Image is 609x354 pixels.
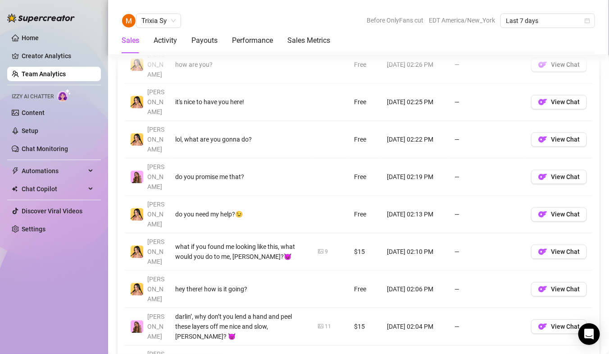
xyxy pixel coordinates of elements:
div: Open Intercom Messenger [578,323,600,345]
a: Content [22,109,45,116]
span: View Chat [551,323,580,330]
span: [PERSON_NAME] [147,238,164,265]
span: Automations [22,164,86,178]
td: [DATE] 02:26 PM [382,46,449,83]
img: Jocelyn [131,58,143,71]
img: OF [538,285,547,294]
button: OFView Chat [531,319,587,334]
img: Jocelyn [131,245,143,258]
button: OFView Chat [531,170,587,184]
a: OFView Chat [531,250,587,257]
td: — [449,233,526,271]
img: OF [538,172,547,181]
a: OFView Chat [531,63,587,70]
img: OF [538,60,547,69]
div: what if you found me looking like this, what would you do to me, [PERSON_NAME]?😈 [175,242,307,262]
td: Free [349,83,382,121]
a: OFView Chat [531,138,587,145]
div: Payouts [191,35,218,46]
td: — [449,121,526,158]
img: Jocelyn [131,96,143,108]
img: OF [538,97,547,106]
button: OFView Chat [531,207,587,221]
td: Free [349,121,382,158]
img: Jocelyn [131,208,143,221]
td: — [449,83,526,121]
img: Ari [131,170,143,183]
td: Free [349,46,382,83]
div: Activity [154,35,177,46]
div: hey there! how is it going? [175,284,307,294]
td: Free [349,196,382,233]
a: Setup [22,127,38,134]
td: [DATE] 02:25 PM [382,83,449,121]
img: OF [538,322,547,331]
td: [DATE] 02:06 PM [382,271,449,308]
img: logo-BBDzfeDw.svg [7,14,75,23]
div: lol, what are you gonna do? [175,134,307,144]
img: Ari [131,320,143,333]
div: 11 [325,322,331,331]
a: OFView Chat [531,101,587,108]
span: [PERSON_NAME] [147,51,164,78]
span: picture [318,248,323,254]
td: Free [349,158,382,196]
td: $15 [349,308,382,345]
td: — [449,46,526,83]
span: View Chat [551,173,580,180]
span: View Chat [551,61,580,68]
a: OFView Chat [531,213,587,220]
img: Trixia Sy [122,14,136,28]
td: [DATE] 02:19 PM [382,158,449,196]
span: [PERSON_NAME] [147,313,164,340]
img: Chat Copilot [12,186,18,192]
img: OF [538,210,547,219]
span: Trixia Sy [141,14,176,28]
td: — [449,308,526,345]
span: View Chat [551,136,580,143]
a: OFView Chat [531,325,587,332]
button: OFView Chat [531,132,587,147]
div: 9 [325,248,328,256]
div: do you need my help?😉 [175,209,307,219]
span: thunderbolt [12,167,19,175]
div: darlin’, why don’t you lend a hand and peel these layers off me nice and slow, [PERSON_NAME]? 😈 [175,312,307,341]
div: Sales Metrics [287,35,330,46]
div: Sales [122,35,139,46]
img: OF [538,135,547,144]
span: [PERSON_NAME] [147,88,164,115]
button: OFView Chat [531,244,587,259]
td: — [449,196,526,233]
img: Jocelyn [131,283,143,295]
span: [PERSON_NAME] [147,126,164,153]
span: View Chat [551,285,580,293]
a: Home [22,34,39,41]
span: [PERSON_NAME] [147,276,164,303]
a: OFView Chat [531,175,587,183]
img: OF [538,247,547,256]
a: Creator Analytics [22,49,94,63]
span: picture [318,323,323,329]
td: [DATE] 02:22 PM [382,121,449,158]
div: do you promise me that? [175,172,307,182]
div: it's nice to have you here! [175,97,307,107]
span: EDT America/New_York [429,14,495,27]
span: View Chat [551,211,580,218]
a: OFView Chat [531,288,587,295]
button: OFView Chat [531,282,587,296]
img: AI Chatter [57,89,71,102]
td: Free [349,271,382,308]
a: Discover Viral Videos [22,207,82,215]
span: View Chat [551,98,580,106]
a: Settings [22,225,45,233]
span: Izzy AI Chatter [12,92,54,101]
a: Chat Monitoring [22,145,68,152]
td: [DATE] 02:13 PM [382,196,449,233]
span: View Chat [551,248,580,255]
img: Jocelyn [131,133,143,146]
span: Before OnlyFans cut [367,14,423,27]
div: how are you? [175,60,307,69]
td: — [449,158,526,196]
div: Performance [232,35,273,46]
button: OFView Chat [531,95,587,109]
